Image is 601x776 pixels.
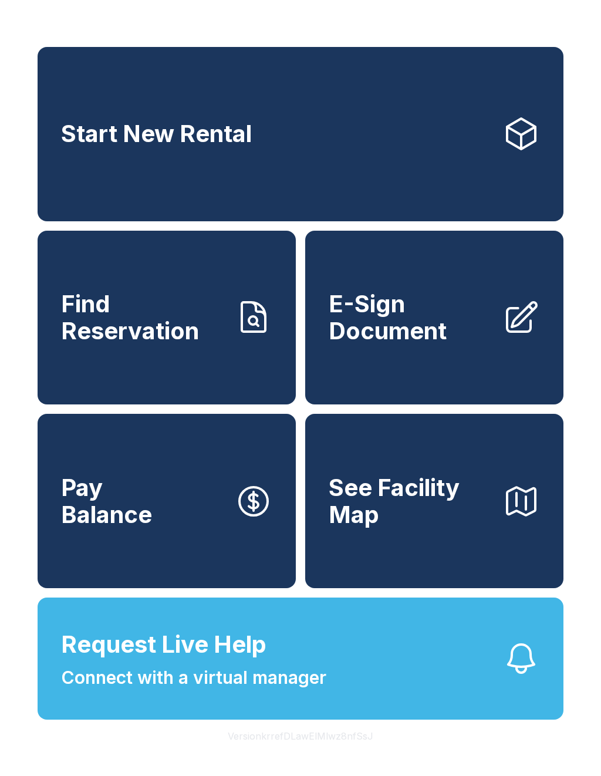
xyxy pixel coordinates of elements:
[329,291,493,344] span: E-Sign Document
[38,231,296,405] a: Find Reservation
[305,231,563,405] a: E-Sign Document
[61,291,225,344] span: Find Reservation
[61,120,252,147] span: Start New Rental
[329,474,493,528] span: See Facility Map
[61,664,326,691] span: Connect with a virtual manager
[61,627,266,662] span: Request Live Help
[38,414,296,588] button: PayBalance
[218,720,383,753] button: VersionkrrefDLawElMlwz8nfSsJ
[38,598,563,720] button: Request Live HelpConnect with a virtual manager
[305,414,563,588] button: See Facility Map
[38,47,563,221] a: Start New Rental
[61,474,152,528] span: Pay Balance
